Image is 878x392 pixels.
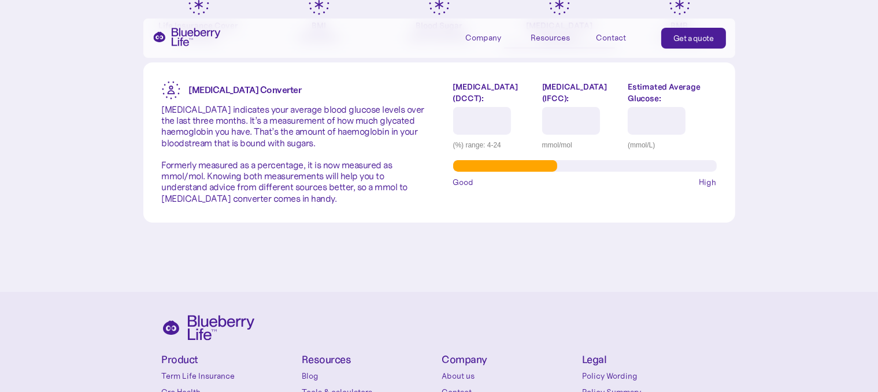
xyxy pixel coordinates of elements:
[531,33,570,43] div: Resources
[453,176,474,188] span: Good
[189,84,302,95] strong: [MEDICAL_DATA] Converter
[453,81,534,104] label: [MEDICAL_DATA] (DCCT):
[302,354,436,365] h4: Resources
[699,176,717,188] span: High
[582,370,717,382] a: Policy Wording
[531,28,583,47] div: Resources
[628,81,716,104] label: Estimated Average Glucose:
[628,139,716,151] div: (mmol/L)
[442,354,577,365] h4: Company
[542,81,619,104] label: [MEDICAL_DATA] (IFCC):
[661,28,726,49] a: Get a quote
[596,28,648,47] a: Contact
[302,370,436,382] a: Blog
[596,33,626,43] div: Contact
[442,370,577,382] a: About us
[673,32,714,44] div: Get a quote
[542,139,619,151] div: mmol/mol
[465,33,501,43] div: Company
[582,354,717,365] h4: Legal
[465,28,517,47] div: Company
[162,370,297,382] a: Term Life Insurance
[143,20,254,43] div: Life Insurance Cover Calculator
[162,104,425,204] p: [MEDICAL_DATA] indicates your average blood glucose levels over the last three months. It’s a mea...
[162,354,297,365] h4: Product
[453,139,534,151] div: (%) range: 4-24
[153,28,221,46] a: home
